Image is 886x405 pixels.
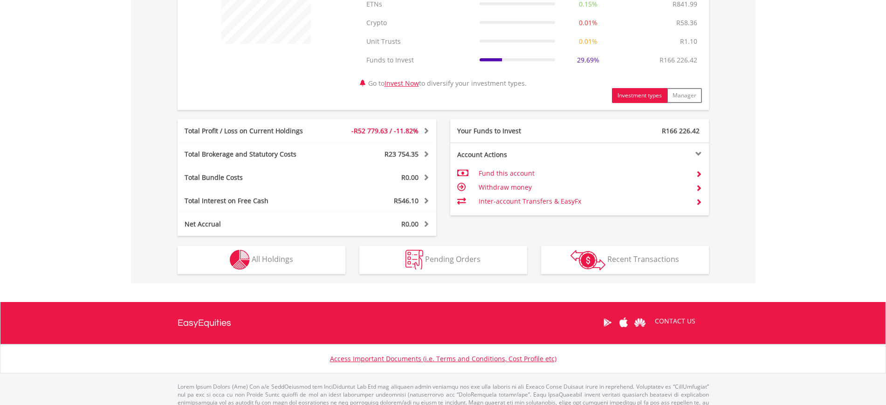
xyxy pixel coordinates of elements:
[560,32,617,51] td: 0.01%
[362,14,475,32] td: Crypto
[401,220,419,228] span: R0.00
[405,250,423,270] img: pending_instructions-wht.png
[648,308,702,334] a: CONTACT US
[675,32,702,51] td: R1.10
[401,173,419,182] span: R0.00
[385,79,419,88] a: Invest Now
[672,14,702,32] td: R58.36
[662,126,700,135] span: R166 226.42
[450,150,580,159] div: Account Actions
[479,194,688,208] td: Inter-account Transfers & EasyFx
[178,126,329,136] div: Total Profit / Loss on Current Holdings
[362,32,475,51] td: Unit Trusts
[560,51,617,69] td: 29.69%
[351,126,419,135] span: -R52 779.63 / -11.82%
[330,354,556,363] a: Access Important Documents (i.e. Terms and Conditions, Cost Profile etc)
[359,246,527,274] button: Pending Orders
[541,246,709,274] button: Recent Transactions
[178,302,231,344] a: EasyEquities
[252,254,293,264] span: All Holdings
[178,196,329,206] div: Total Interest on Free Cash
[655,51,702,69] td: R166 226.42
[616,308,632,337] a: Apple
[479,180,688,194] td: Withdraw money
[479,166,688,180] td: Fund this account
[612,88,667,103] button: Investment types
[667,88,702,103] button: Manager
[394,196,419,205] span: R546.10
[560,14,617,32] td: 0.01%
[230,250,250,270] img: holdings-wht.png
[607,254,679,264] span: Recent Transactions
[570,250,605,270] img: transactions-zar-wht.png
[178,246,345,274] button: All Holdings
[599,308,616,337] a: Google Play
[178,220,329,229] div: Net Accrual
[425,254,481,264] span: Pending Orders
[178,150,329,159] div: Total Brokerage and Statutory Costs
[178,173,329,182] div: Total Bundle Costs
[362,51,475,69] td: Funds to Invest
[385,150,419,158] span: R23 754.35
[632,308,648,337] a: Huawei
[450,126,580,136] div: Your Funds to Invest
